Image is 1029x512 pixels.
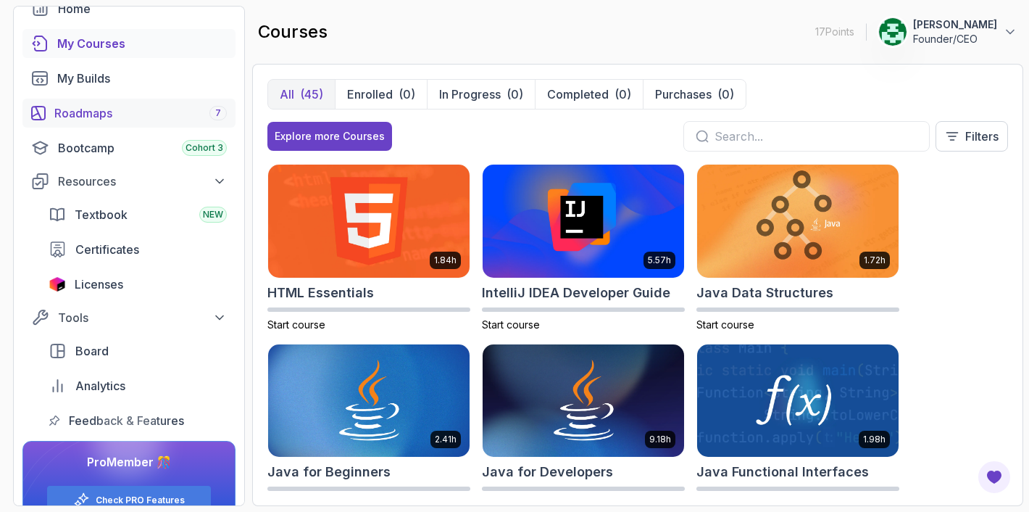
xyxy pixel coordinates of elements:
p: 1.98h [863,434,886,445]
div: (45) [300,86,323,103]
h2: Java Data Structures [696,283,833,303]
span: Feedback & Features [69,412,184,429]
img: Java for Developers card [483,344,684,458]
p: 5.57h [648,255,671,266]
div: My Courses [57,35,227,52]
div: (0) [717,86,734,103]
h2: Java for Developers [482,462,613,482]
button: Filters [936,121,1008,152]
button: Enrolled(0) [335,80,427,109]
img: Java for Beginners card [268,344,470,458]
a: board [40,336,236,366]
span: Start course [482,318,540,331]
h2: Java for Beginners [267,462,391,482]
p: Enrolled [347,86,393,103]
img: Java Data Structures card [697,165,899,278]
span: Certificates [75,241,139,258]
a: roadmaps [22,99,236,128]
h2: HTML Essentials [267,283,374,303]
a: feedback [40,406,236,435]
img: user profile image [879,18,907,46]
p: In Progress [439,86,501,103]
a: bootcamp [22,133,236,162]
span: Analytics [75,377,125,395]
a: certificates [40,235,236,264]
button: Resources [22,168,236,194]
a: analytics [40,371,236,400]
span: Cohort 3 [186,142,223,154]
div: My Builds [57,70,227,87]
a: textbook [40,200,236,229]
button: Purchases(0) [643,80,746,109]
span: Start course [267,318,325,331]
p: 2.41h [435,434,457,445]
h2: IntelliJ IDEA Developer Guide [482,283,670,303]
span: Start course [696,318,754,331]
input: Search... [715,128,917,145]
p: 9.18h [649,434,671,445]
p: Completed [547,86,609,103]
button: user profile image[PERSON_NAME]Founder/CEO [878,17,1017,46]
div: Bootcamp [58,139,227,157]
p: Purchases [655,86,712,103]
button: In Progress(0) [427,80,535,109]
img: HTML Essentials card [268,165,470,278]
span: 7 [215,107,221,119]
p: All [280,86,294,103]
h2: courses [258,20,328,44]
img: Java Functional Interfaces card [697,344,899,458]
p: 1.72h [864,255,886,266]
img: IntelliJ IDEA Developer Guide card [483,165,684,278]
p: 17 Points [815,25,854,39]
div: Resources [58,173,227,190]
button: Open Feedback Button [977,460,1012,495]
button: All(45) [268,80,335,109]
div: Tools [58,309,227,326]
button: Completed(0) [535,80,643,109]
img: jetbrains icon [49,277,66,292]
span: Textbook [75,206,128,223]
div: (0) [507,86,523,103]
div: Explore more Courses [275,129,385,144]
h2: Java Functional Interfaces [696,462,869,482]
p: [PERSON_NAME] [913,17,997,32]
a: licenses [40,270,236,299]
p: Filters [965,128,999,145]
div: Roadmaps [54,104,227,122]
span: NEW [203,209,223,220]
button: Explore more Courses [267,122,392,151]
button: Tools [22,305,236,331]
span: Board [75,342,109,360]
a: Check PRO Features [96,495,185,506]
div: (0) [615,86,631,103]
p: 1.84h [434,255,457,266]
p: Founder/CEO [913,32,997,46]
span: Licenses [75,276,123,293]
a: courses [22,29,236,58]
div: (0) [399,86,415,103]
a: builds [22,64,236,93]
